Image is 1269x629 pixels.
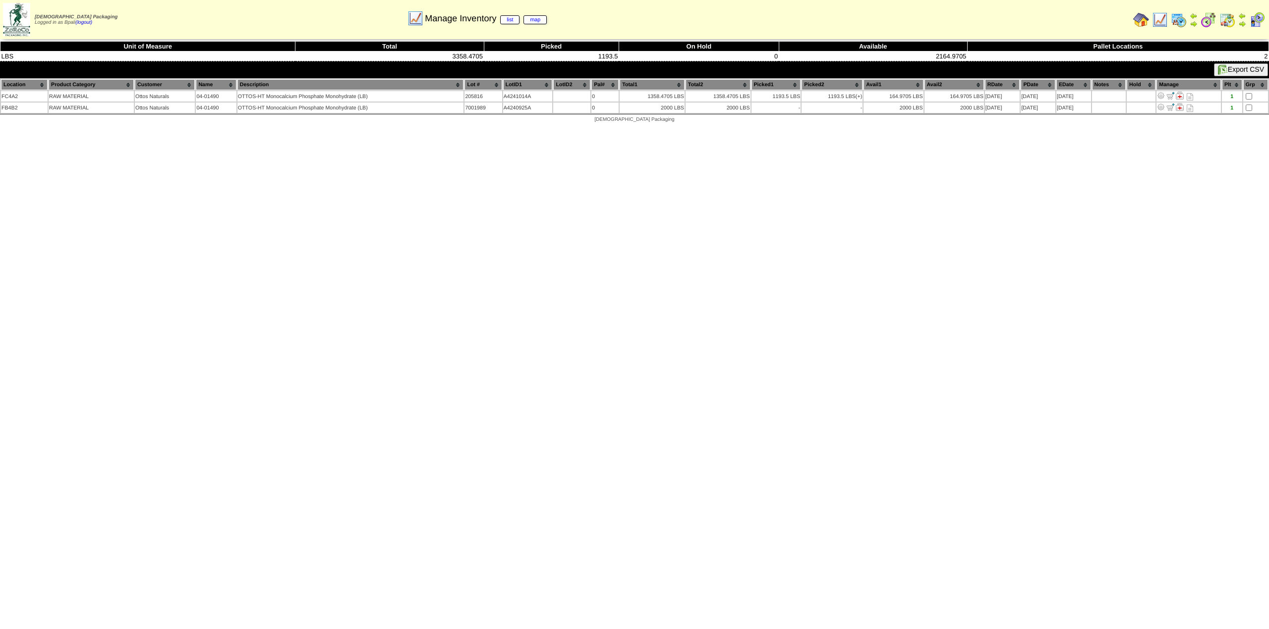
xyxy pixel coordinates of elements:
div: (+) [856,94,862,100]
td: 2 [967,52,1269,61]
td: 164.9705 LBS [924,91,984,102]
td: FB4B2 [1,103,48,113]
img: line_graph.gif [1152,12,1168,28]
td: 1358.4705 LBS [686,91,750,102]
th: Product Category [49,79,134,90]
td: 2000 LBS [924,103,984,113]
td: 04-01490 [196,103,236,113]
th: Description [237,79,464,90]
img: calendarinout.gif [1219,12,1235,28]
img: Move [1166,92,1174,100]
span: [DEMOGRAPHIC_DATA] Packaging [594,117,674,122]
th: Plt [1222,79,1242,90]
td: LBS [0,52,295,61]
th: LotID2 [553,79,590,90]
td: 0 [619,52,779,61]
i: Note [1187,93,1193,101]
th: EDate [1056,79,1091,90]
td: [DATE] [1021,103,1055,113]
img: excel.gif [1218,65,1228,75]
td: Ottos Naturals [135,91,195,102]
th: Picked1 [751,79,801,90]
img: calendarcustomer.gif [1249,12,1265,28]
td: 0 [591,91,619,102]
td: 2164.9705 [779,52,967,61]
th: Avail2 [924,79,984,90]
td: OTTOS-HT Monocalcium Phosphate Monohydrate (LB) [237,103,464,113]
img: home.gif [1133,12,1149,28]
th: Pal# [591,79,619,90]
img: Move [1166,103,1174,111]
th: Total1 [620,79,685,90]
img: line_graph.gif [407,10,423,26]
td: A4241014A [503,91,553,102]
th: RDate [985,79,1020,90]
td: FC4A2 [1,91,48,102]
span: Manage Inventory [425,13,547,24]
th: PDate [1021,79,1055,90]
th: Picked2 [802,79,863,90]
th: Pallet Locations [967,42,1269,52]
td: 04-01490 [196,91,236,102]
td: OTTOS-HT Monocalcium Phosphate Monohydrate (LB) [237,91,464,102]
img: Adjust [1157,103,1165,111]
img: Manage Hold [1176,103,1184,111]
td: - [751,103,801,113]
a: map [523,15,547,24]
div: 1 [1222,105,1242,111]
th: Unit of Measure [0,42,295,52]
a: list [500,15,519,24]
td: 1358.4705 LBS [620,91,685,102]
th: Customer [135,79,195,90]
img: calendarprod.gif [1171,12,1187,28]
td: [DATE] [1021,91,1055,102]
td: 0 [591,103,619,113]
td: - [802,103,863,113]
th: Available [779,42,967,52]
img: arrowright.gif [1190,20,1198,28]
th: Total [295,42,484,52]
img: Manage Hold [1176,92,1184,100]
img: arrowleft.gif [1190,12,1198,20]
td: 1193.5 LBS [802,91,863,102]
i: Note [1187,105,1193,112]
img: arrowleft.gif [1238,12,1246,20]
th: Lot # [464,79,502,90]
td: 7001989 [464,103,502,113]
th: Hold [1127,79,1155,90]
td: 164.9705 LBS [864,91,923,102]
th: Notes [1092,79,1126,90]
td: [DATE] [985,103,1020,113]
td: [DATE] [1056,103,1091,113]
td: RAW MATERIAL [49,103,134,113]
img: zoroco-logo-small.webp [3,3,30,36]
a: (logout) [75,20,92,25]
td: 2000 LBS [686,103,750,113]
td: 1193.5 [484,52,619,61]
td: RAW MATERIAL [49,91,134,102]
td: 2000 LBS [620,103,685,113]
td: A4240925A [503,103,553,113]
img: Adjust [1157,92,1165,100]
th: Grp [1243,79,1268,90]
th: Location [1,79,48,90]
div: 1 [1222,94,1242,100]
img: arrowright.gif [1238,20,1246,28]
span: [DEMOGRAPHIC_DATA] Packaging [35,14,117,20]
td: 1193.5 LBS [751,91,801,102]
th: Name [196,79,236,90]
th: Avail1 [864,79,923,90]
th: Picked [484,42,619,52]
td: 3358.4705 [295,52,484,61]
th: Total2 [686,79,750,90]
td: 205816 [464,91,502,102]
td: 2000 LBS [864,103,923,113]
td: [DATE] [1056,91,1091,102]
span: Logged in as Bpali [35,14,117,25]
th: On Hold [619,42,779,52]
th: LotID1 [503,79,553,90]
td: Ottos Naturals [135,103,195,113]
button: Export CSV [1214,63,1268,76]
img: calendarblend.gif [1201,12,1216,28]
td: [DATE] [985,91,1020,102]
